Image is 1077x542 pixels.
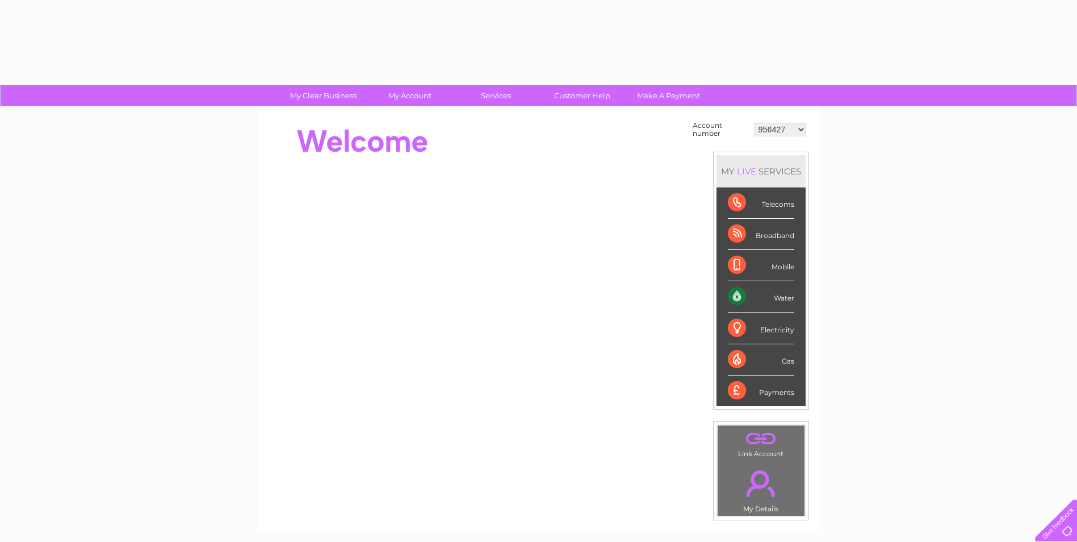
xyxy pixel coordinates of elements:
div: Electricity [728,313,794,344]
a: My Clear Business [276,85,370,106]
a: Make A Payment [622,85,715,106]
div: LIVE [735,166,758,177]
td: Account number [690,119,752,140]
a: . [720,464,802,503]
a: . [720,428,802,448]
div: Gas [728,344,794,376]
td: Link Account [717,425,805,461]
a: Services [449,85,543,106]
td: My Details [717,461,805,516]
a: Customer Help [535,85,629,106]
div: Broadband [728,219,794,250]
a: My Account [363,85,456,106]
div: MY SERVICES [716,155,806,187]
div: Payments [728,376,794,406]
div: Telecoms [728,187,794,219]
div: Water [728,281,794,312]
div: Mobile [728,250,794,281]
